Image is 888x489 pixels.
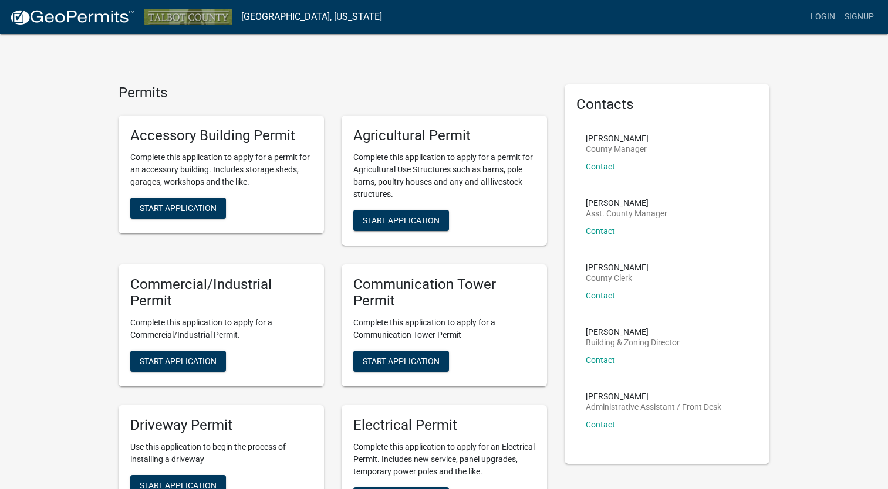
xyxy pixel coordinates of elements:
[586,199,667,207] p: [PERSON_NAME]
[586,355,615,365] a: Contact
[586,392,721,400] p: [PERSON_NAME]
[130,317,312,341] p: Complete this application to apply for a Commercial/Industrial Permit.
[363,215,440,225] span: Start Application
[353,151,535,201] p: Complete this application to apply for a permit for Agricultural Use Structures such as barns, po...
[144,9,232,25] img: Talbot County, Georgia
[353,210,449,231] button: Start Application
[586,162,615,171] a: Contact
[363,356,440,366] span: Start Application
[130,127,312,144] h5: Accessory Building Permit
[353,441,535,478] p: Complete this application to apply for an Electrical Permit. Includes new service, panel upgrades...
[119,84,547,101] h4: Permits
[241,7,382,27] a: [GEOGRAPHIC_DATA], [US_STATE]
[586,134,649,142] p: [PERSON_NAME]
[130,441,312,466] p: Use this application to begin the process of installing a driveway
[353,127,535,144] h5: Agricultural Permit
[130,417,312,434] h5: Driveway Permit
[586,328,680,336] p: [PERSON_NAME]
[353,276,535,310] h5: Communication Tower Permit
[586,403,721,411] p: Administrative Assistant / Front Desk
[353,351,449,372] button: Start Application
[576,96,758,113] h5: Contacts
[140,203,217,212] span: Start Application
[130,276,312,310] h5: Commercial/Industrial Permit
[140,356,217,366] span: Start Application
[130,151,312,188] p: Complete this application to apply for a permit for an accessory building. Includes storage sheds...
[586,420,615,429] a: Contact
[840,6,879,28] a: Signup
[586,209,667,218] p: Asst. County Manager
[586,226,615,236] a: Contact
[130,198,226,219] button: Start Application
[806,6,840,28] a: Login
[130,351,226,372] button: Start Application
[586,274,649,282] p: County Clerk
[586,338,680,347] p: Building & Zoning Director
[353,417,535,434] h5: Electrical Permit
[586,263,649,271] p: [PERSON_NAME]
[586,145,649,153] p: County Manager
[586,291,615,300] a: Contact
[353,317,535,341] p: Complete this application to apply for a Communication Tower Permit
